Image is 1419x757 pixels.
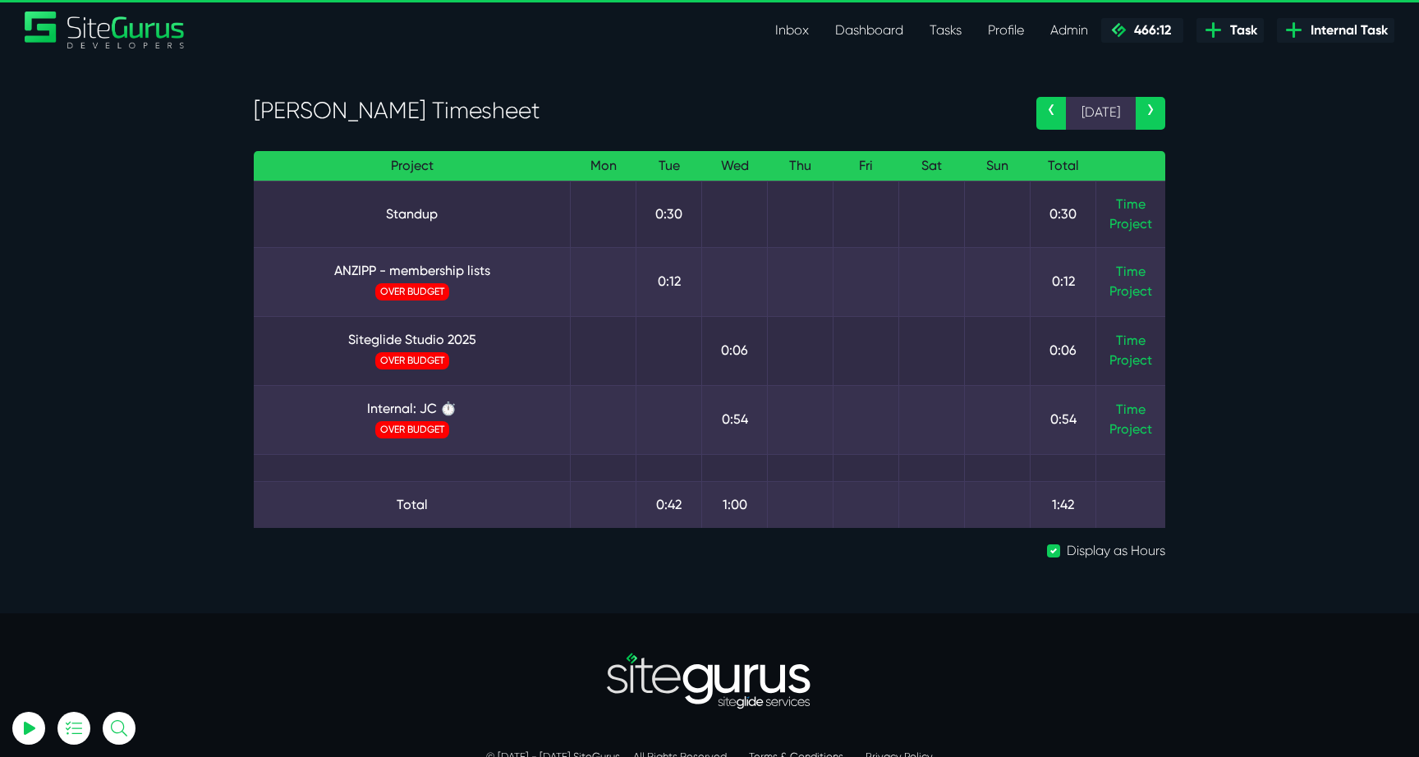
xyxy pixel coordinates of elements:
[1109,214,1152,234] a: Project
[1109,420,1152,439] a: Project
[636,181,702,247] td: 0:30
[822,14,916,47] a: Dashboard
[267,330,557,350] a: Siteglide Studio 2025
[1031,316,1096,385] td: 0:06
[1277,18,1394,43] a: Internal Task
[1116,333,1146,348] a: Time
[1036,97,1066,130] a: ‹
[636,481,702,528] td: 0:42
[1127,22,1171,38] span: 466:12
[702,385,768,454] td: 0:54
[975,14,1037,47] a: Profile
[636,247,702,316] td: 0:12
[636,151,702,181] th: Tue
[375,421,449,438] span: OVER BUDGET
[1109,351,1152,370] a: Project
[1116,196,1146,212] a: Time
[254,151,571,181] th: Project
[1037,14,1101,47] a: Admin
[1136,97,1165,130] a: ›
[267,399,557,419] a: Internal: JC ⏱️
[267,261,557,281] a: ANZIPP - membership lists
[1031,385,1096,454] td: 0:54
[702,151,768,181] th: Wed
[833,151,899,181] th: Fri
[25,11,186,48] a: SiteGurus
[1116,401,1146,417] a: Time
[1031,181,1096,247] td: 0:30
[1031,151,1096,181] th: Total
[1224,21,1257,40] span: Task
[267,204,557,224] a: Standup
[702,481,768,528] td: 1:00
[1101,18,1183,43] a: 466:12
[762,14,822,47] a: Inbox
[25,11,186,48] img: Sitegurus Logo
[1031,481,1096,528] td: 1:42
[254,481,571,528] td: Total
[899,151,965,181] th: Sat
[1196,18,1264,43] a: Task
[1116,264,1146,279] a: Time
[375,283,449,301] span: OVER BUDGET
[1109,282,1152,301] a: Project
[375,352,449,369] span: OVER BUDGET
[1066,97,1136,130] span: [DATE]
[916,14,975,47] a: Tasks
[768,151,833,181] th: Thu
[965,151,1031,181] th: Sun
[571,151,636,181] th: Mon
[1304,21,1388,40] span: Internal Task
[1031,247,1096,316] td: 0:12
[254,97,1012,125] h3: [PERSON_NAME] Timesheet
[1067,541,1165,561] label: Display as Hours
[702,316,768,385] td: 0:06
